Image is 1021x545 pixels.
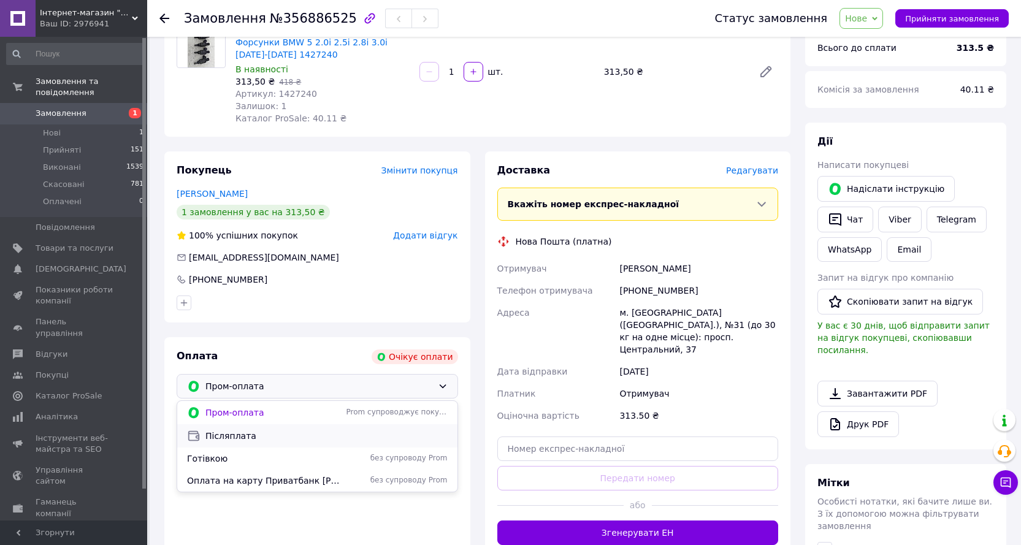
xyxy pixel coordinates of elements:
span: Вкажіть номер експрес-накладної [508,199,679,209]
span: Дії [817,135,833,147]
div: Нова Пошта (платна) [513,235,615,248]
span: Скасовані [43,179,85,190]
span: або [624,499,652,511]
span: Залишок: 1 [235,101,287,111]
span: Додати відгук [393,231,457,240]
span: Prom супроводжує покупку [346,407,448,417]
div: успішних покупок [177,229,298,242]
span: [EMAIL_ADDRESS][DOMAIN_NAME] [189,253,339,262]
span: 781 [131,179,143,190]
button: Чат [817,207,873,232]
a: Форсунки BMW 5 2.0i 2.5i 2.8i 3.0i [DATE]-[DATE] 1427240 [235,37,388,59]
span: Отримувач [497,264,547,273]
span: Аналітика [36,411,78,422]
span: Відгуки [36,349,67,360]
a: Редагувати [754,59,778,84]
input: Пошук [6,43,145,65]
span: Замовлення та повідомлення [36,76,147,98]
span: Редагувати [726,166,778,175]
span: Прийняті [43,145,81,156]
div: Отримувач [617,383,781,405]
span: Каталог ProSale [36,391,102,402]
div: 313,50 ₴ [599,63,749,80]
span: Оплата на карту Приватбанк [PERSON_NAME] [CREDIT_CARD_NUMBER] [187,474,342,487]
span: В наявності [235,64,288,74]
span: [DEMOGRAPHIC_DATA] [36,264,126,275]
div: [PERSON_NAME] [617,257,781,280]
button: Надіслати інструкцію [817,176,955,202]
span: Замовлення [36,108,86,119]
span: Інтернет-магазин "SwedishAvtoParts" [40,7,132,18]
span: Пром-оплата [205,406,342,419]
a: WhatsApp [817,237,882,262]
span: Каталог ProSale: 40.11 ₴ [235,113,346,123]
span: 1 [139,128,143,139]
div: Статус замовлення [715,12,828,25]
div: Ваш ID: 2976941 [40,18,147,29]
span: Виконані [43,162,81,173]
div: [PHONE_NUMBER] [617,280,781,302]
span: Замовлення [184,11,266,26]
span: Інструменти веб-майстра та SEO [36,433,113,455]
span: Пром-оплата [205,379,433,393]
span: Прийняти замовлення [905,14,999,23]
div: Повернутися назад [159,12,169,25]
span: Панель управління [36,316,113,338]
span: Оплата [177,350,218,362]
a: [PERSON_NAME] [177,189,248,199]
span: Нові [43,128,61,139]
span: №356886525 [270,11,357,26]
span: Повідомлення [36,222,95,233]
span: Всього до сплати [817,43,897,53]
div: 313.50 ₴ [617,405,781,427]
div: 1 замовлення у вас на 313,50 ₴ [177,205,330,219]
span: 1539 [126,162,143,173]
a: Друк PDF [817,411,899,437]
span: Платник [497,389,536,398]
span: Нове [845,13,867,23]
span: Гаманець компанії [36,497,113,519]
span: без супроводу Prom [346,453,448,463]
div: [PHONE_NUMBER] [188,273,269,286]
div: Очікує оплати [372,349,458,364]
span: Доставка [497,164,551,176]
span: Мітки [817,477,850,489]
button: Прийняти замовлення [895,9,1009,28]
b: 313.5 ₴ [957,43,994,53]
span: Оціночна вартість [497,411,579,421]
span: У вас є 30 днів, щоб відправити запит на відгук покупцеві, скопіювавши посилання. [817,321,990,355]
a: Завантажити PDF [817,381,938,406]
span: Запит на відгук про компанію [817,273,954,283]
span: Оплачені [43,196,82,207]
span: Телефон отримувача [497,286,593,295]
span: 313,50 ₴ [235,77,275,86]
div: шт. [484,66,504,78]
input: Номер експрес-накладної [497,436,779,461]
a: Telegram [927,207,987,232]
span: Дата відправки [497,367,568,376]
span: Післяплата [205,430,448,442]
button: Згенерувати ЕН [497,520,779,545]
span: Адреса [497,308,530,318]
span: Показники роботи компанії [36,284,113,307]
img: Форсунки BMW 5 2.0i 2.5i 2.8i 3.0i 1995-2003 1427240 [188,20,215,67]
span: Покупці [36,370,69,381]
span: 1 [129,108,141,118]
span: 40.11 ₴ [960,85,994,94]
span: Артикул: 1427240 [235,89,317,99]
button: Чат з покупцем [993,470,1018,495]
button: Email [887,237,931,262]
span: Покупець [177,164,232,176]
span: 0 [139,196,143,207]
span: 418 ₴ [279,78,301,86]
span: Управління сайтом [36,465,113,487]
span: Змінити покупця [381,166,458,175]
div: м. [GEOGRAPHIC_DATA] ([GEOGRAPHIC_DATA].), №31 (до 30 кг на одне місце): просп. Центральний, 37 [617,302,781,360]
span: Особисті нотатки, які бачите лише ви. З їх допомогою можна фільтрувати замовлення [817,497,992,531]
span: Комісія за замовлення [817,85,919,94]
div: [DATE] [617,360,781,383]
span: 151 [131,145,143,156]
span: Товари та послуги [36,243,113,254]
a: Viber [878,207,921,232]
button: Скопіювати запит на відгук [817,289,983,314]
